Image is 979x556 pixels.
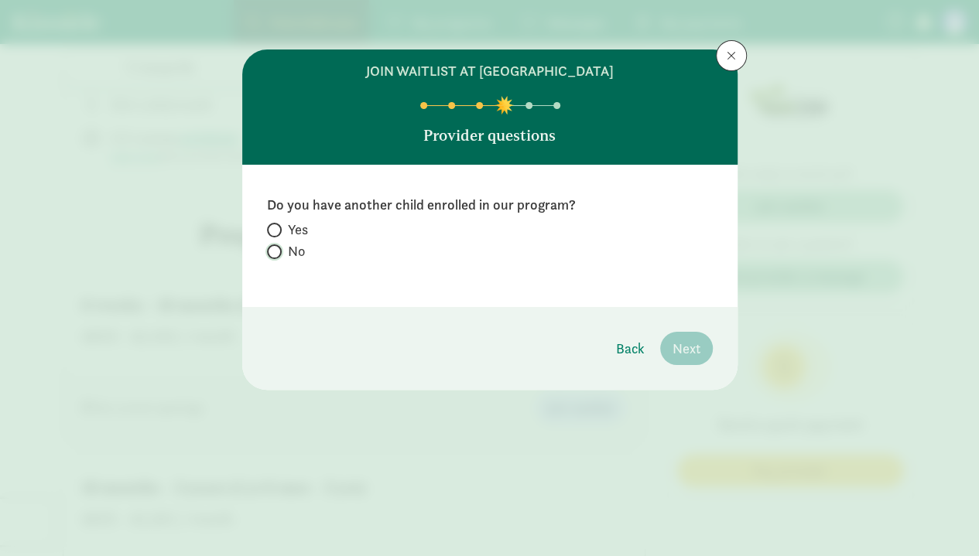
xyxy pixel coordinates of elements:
span: Next [673,338,700,359]
button: Next [660,332,713,365]
span: Back [616,338,645,359]
label: Do you have another child enrolled in our program? [267,196,713,214]
h6: join waitlist at [GEOGRAPHIC_DATA] [366,62,614,80]
p: Provider questions [423,125,556,146]
button: Back [604,332,657,365]
span: Yes [288,220,308,239]
span: No [288,242,305,261]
